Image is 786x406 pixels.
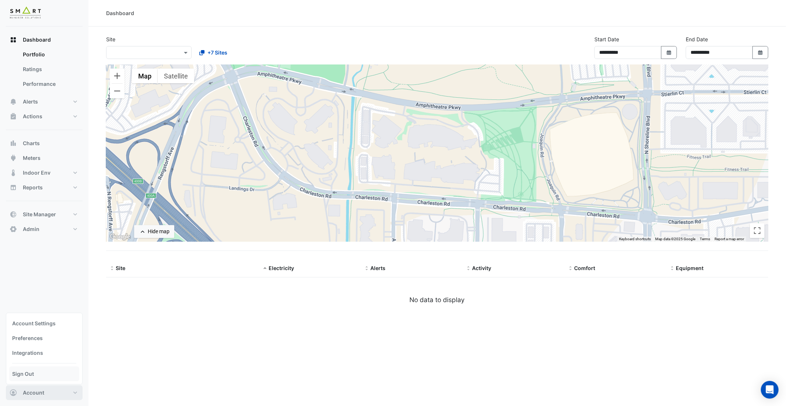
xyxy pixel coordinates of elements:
a: Preferences [9,331,79,346]
button: Account [6,385,83,400]
app-icon: Charts [10,140,17,147]
span: Dashboard [23,36,51,43]
div: No data to display [106,295,768,305]
app-icon: Alerts [10,98,17,105]
div: Dashboard [106,9,134,17]
app-icon: Admin [10,225,17,233]
span: Map data ©2025 Google [655,237,695,241]
img: Google [108,232,132,242]
button: Toggle fullscreen view [750,223,765,238]
app-icon: Actions [10,113,17,120]
fa-icon: Select Date [666,49,673,56]
app-icon: Reports [10,184,17,191]
div: Hide map [148,228,170,235]
button: Reports [6,180,83,195]
span: Meters [23,154,41,162]
span: Admin [23,225,39,233]
img: Company Logo [9,6,42,21]
div: Account [6,313,83,385]
a: Performance [17,77,83,91]
button: Meters [6,151,83,165]
a: Portfolio [17,47,83,62]
button: Zoom in [110,69,125,83]
app-icon: Meters [10,154,17,162]
a: Report a map error [715,237,744,241]
button: Hide map [134,225,174,238]
span: Actions [23,113,42,120]
button: Indoor Env [6,165,83,180]
app-icon: Dashboard [10,36,17,43]
span: Comfort [574,265,595,271]
a: Terms (opens in new tab) [700,237,710,241]
button: Show street map [132,69,158,83]
label: Site [106,35,115,43]
span: Site Manager [23,211,56,218]
span: Reports [23,184,43,191]
button: Show satellite imagery [158,69,194,83]
span: Indoor Env [23,169,50,176]
a: Ratings [17,62,83,77]
span: Alerts [23,98,38,105]
button: Charts [6,136,83,151]
label: End Date [686,35,708,43]
a: Integrations [9,346,79,360]
button: Keyboard shortcuts [619,237,651,242]
span: Account [23,389,44,396]
app-icon: Site Manager [10,211,17,218]
button: Alerts [6,94,83,109]
a: Sign Out [9,367,79,381]
span: Electricity [269,265,294,271]
fa-icon: Select Date [757,49,764,56]
button: Admin [6,222,83,237]
label: Start Date [594,35,619,43]
span: Equipment [676,265,704,271]
span: Alerts [370,265,385,271]
button: +7 Sites [195,46,232,59]
span: Site [116,265,125,271]
span: Charts [23,140,40,147]
a: Account Settings [9,316,79,331]
app-icon: Indoor Env [10,169,17,176]
button: Dashboard [6,32,83,47]
span: Activity [472,265,492,271]
div: Dashboard [6,47,83,94]
span: +7 Sites [207,49,227,56]
a: Open this area in Google Maps (opens a new window) [108,232,132,242]
button: Zoom out [110,84,125,98]
button: Actions [6,109,83,124]
button: Site Manager [6,207,83,222]
div: Open Intercom Messenger [761,381,779,399]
